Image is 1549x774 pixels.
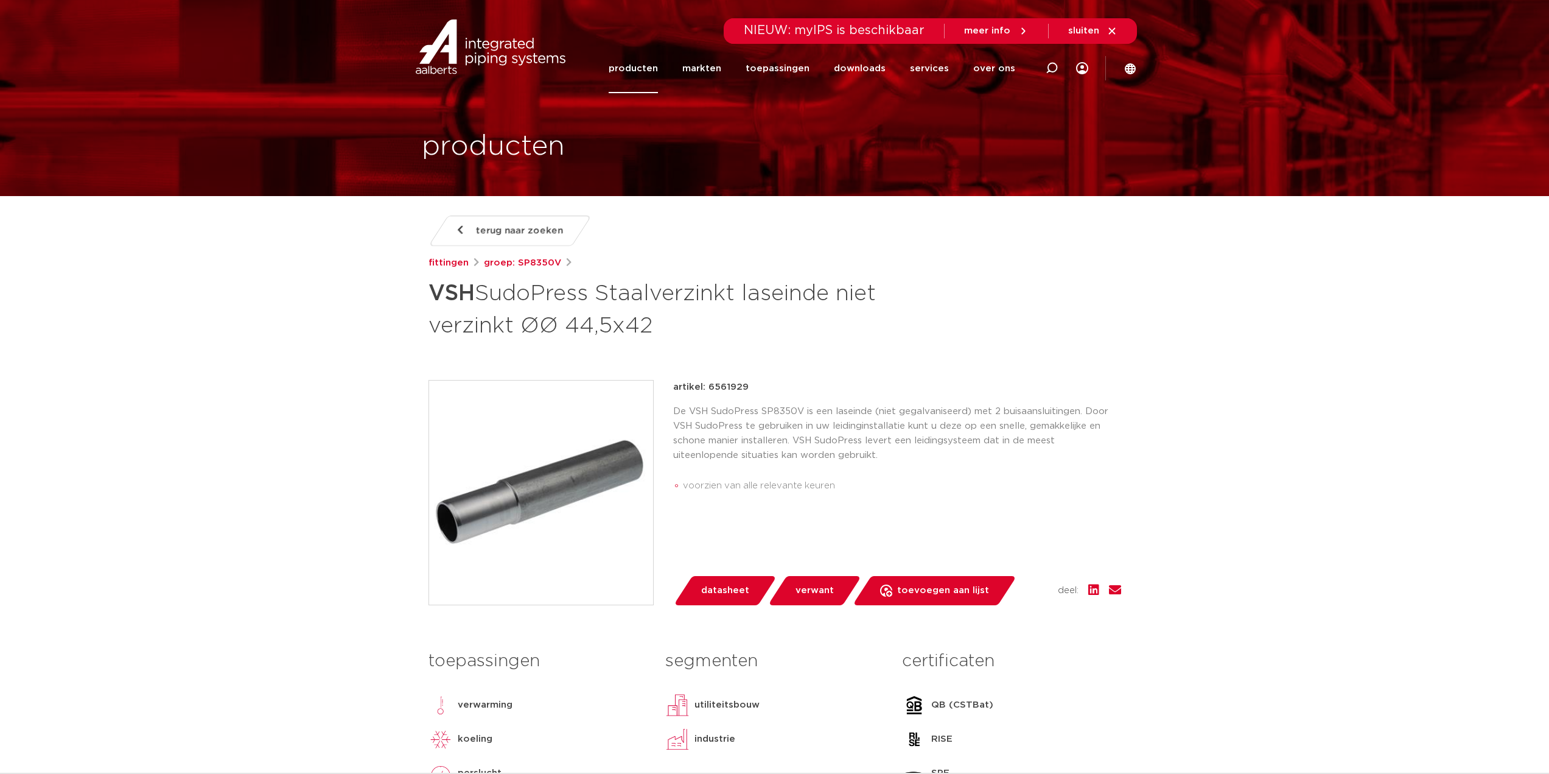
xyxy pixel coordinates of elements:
[428,275,886,341] h1: SudoPress Staalverzinkt laseinde niet verzinkt ØØ 44,5x42
[910,44,949,93] a: services
[429,381,653,605] img: Product Image for VSH SudoPress Staalverzinkt laseinde niet verzinkt ØØ 44,5x42
[609,44,1015,93] nav: Menu
[673,380,749,395] p: artikel: 6561929
[682,44,721,93] a: markten
[484,256,561,270] a: groep: SP8350V
[964,26,1029,37] a: meer info
[458,698,512,712] p: verwarming
[673,576,777,605] a: datasheet
[458,732,492,747] p: koeling
[428,256,469,270] a: fittingen
[476,221,563,241] span: terug naar zoeken
[422,127,565,166] h1: producten
[428,727,453,751] img: koeling
[694,732,735,747] p: industrie
[428,693,453,717] img: verwarming
[428,649,647,674] h3: toepassingen
[902,693,926,717] img: QB (CSTBat)
[795,581,834,600] span: verwant
[1068,26,1099,35] span: sluiten
[665,649,884,674] h3: segmenten
[744,24,925,37] span: NIEUW: myIPS is beschikbaar
[683,476,1121,496] li: voorzien van alle relevante keuren
[1076,44,1088,93] div: my IPS
[973,44,1015,93] a: over ons
[428,283,475,304] strong: VSH
[902,727,926,751] img: RISE
[665,693,690,717] img: utiliteitsbouw
[964,26,1010,35] span: meer info
[897,581,989,600] span: toevoegen aan lijst
[931,698,993,712] p: QB (CSTBat)
[665,727,690,751] img: industrie
[609,44,658,93] a: producten
[902,649,1121,674] h3: certificaten
[428,216,591,246] a: terug naar zoeken
[1068,26,1117,37] a: sluiten
[768,576,861,605] a: verwant
[834,44,886,93] a: downloads
[673,404,1121,463] p: De VSH SudoPress SP8350V is een laseinde (niet gegalvaniseerd) met 2 buisaansluitingen. Door VSH ...
[694,698,760,712] p: utiliteitsbouw
[1058,583,1079,598] span: deel:
[746,44,809,93] a: toepassingen
[931,732,953,747] p: RISE
[701,581,749,600] span: datasheet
